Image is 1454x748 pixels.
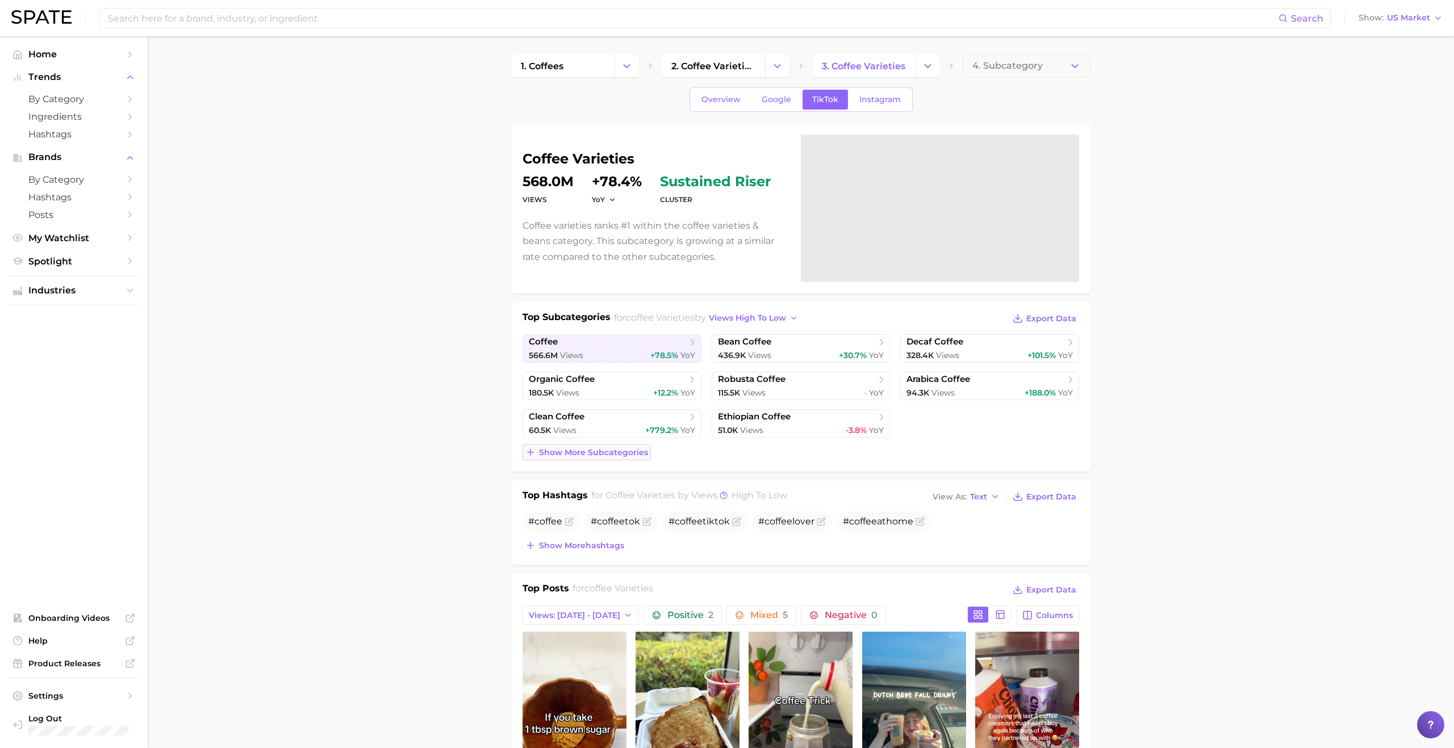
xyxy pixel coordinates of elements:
[9,687,139,704] a: Settings
[740,425,763,435] span: Views
[9,171,139,188] a: by Category
[764,516,792,527] span: coffee
[511,54,615,77] a: 1. coffees
[9,710,139,739] a: Log out. Currently logged in with e-mail yumi.toki@spate.nyc.
[709,313,786,323] span: views high to low
[718,425,738,435] span: 51.0k
[28,691,119,701] span: Settings
[28,613,119,623] span: Onboarding Videos
[1058,350,1073,360] span: YoY
[712,334,891,363] a: bean coffee436.9k Views+30.7% YoY
[671,61,755,72] span: 2. coffee varieties & beans
[843,516,913,527] span: # athome
[933,494,967,500] span: View As
[28,72,119,82] span: Trends
[9,188,139,206] a: Hashtags
[523,537,627,553] button: Show morehashtags
[529,411,584,422] span: clean coffee
[762,95,791,104] span: Google
[592,195,616,204] button: YoY
[573,582,653,599] h2: for
[752,90,801,110] a: Google
[539,541,624,551] span: Show more hashtags
[560,350,583,360] span: Views
[732,517,741,526] button: Flag as miscategorized or irrelevant
[9,229,139,247] a: My Watchlist
[765,54,789,77] button: Change Category
[28,256,119,267] span: Spotlight
[28,129,119,140] span: Hashtags
[718,411,791,422] span: ethiopian coffee
[803,90,848,110] a: TikTok
[28,658,119,669] span: Product Releases
[565,517,574,526] button: Flag as miscategorized or irrelevant
[662,54,765,77] a: 2. coffee varieties & beans
[1010,582,1079,598] button: Export Data
[758,516,814,527] span: # lover
[849,516,877,527] span: coffee
[748,350,771,360] span: Views
[9,149,139,166] button: Brands
[972,61,1043,71] span: 4. Subcategory
[680,350,695,360] span: YoY
[28,152,119,162] span: Brands
[523,409,701,438] a: clean coffee60.5k Views+779.2% YoY
[523,582,569,599] h1: Top Posts
[523,152,787,166] h1: coffee varieties
[28,174,119,185] span: by Category
[931,388,955,398] span: Views
[556,388,579,398] span: Views
[523,444,651,460] button: Show more subcategories
[597,516,625,527] span: coffee
[9,610,139,627] a: Onboarding Videos
[675,516,703,527] span: coffee
[9,108,139,125] a: Ingredients
[539,448,648,457] span: Show more subcategories
[529,388,554,398] span: 180.5k
[859,95,901,104] span: Instagram
[553,425,576,435] span: Views
[706,310,801,326] button: views high to low
[521,61,563,72] span: 1. coffees
[667,611,713,620] span: Positive
[9,69,139,86] button: Trends
[107,9,1278,28] input: Search here for a brand, industry, or ingredient
[1036,611,1073,620] span: Columns
[28,192,119,203] span: Hashtags
[900,334,1079,363] a: decaf coffee328.4k Views+101.5% YoY
[1026,492,1076,502] span: Export Data
[871,610,878,620] span: 0
[718,374,786,385] span: robusta coffee
[592,175,642,188] dd: +78.4%
[523,310,611,327] h1: Top Subcategories
[1291,13,1323,24] span: Search
[523,193,574,207] dt: Views
[28,94,119,104] span: by Category
[864,388,867,398] span: -
[9,282,139,299] button: Industries
[963,54,1090,77] button: 4. Subcategory
[732,490,787,501] span: high to low
[529,425,551,435] span: 60.5k
[28,49,119,60] span: Home
[668,516,730,527] span: # tiktok
[605,490,675,501] span: coffee varieties
[712,372,891,400] a: robusta coffee115.5k Views- YoY
[528,516,562,527] span: #
[680,388,695,398] span: YoY
[591,489,787,505] h2: for by Views
[701,95,741,104] span: Overview
[906,350,934,360] span: 328.4k
[1010,489,1079,505] button: Export Data
[1356,11,1445,26] button: ShowUS Market
[614,312,801,323] span: for by
[28,111,119,122] span: Ingredients
[930,489,1002,504] button: View AsText
[1025,388,1056,398] span: +188.0%
[1010,310,1079,326] button: Export Data
[523,606,639,625] button: Views: [DATE] - [DATE]
[900,372,1079,400] a: arabica coffee94.3k Views+188.0% YoY
[1359,15,1384,21] span: Show
[28,285,119,296] span: Industries
[1387,15,1430,21] span: US Market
